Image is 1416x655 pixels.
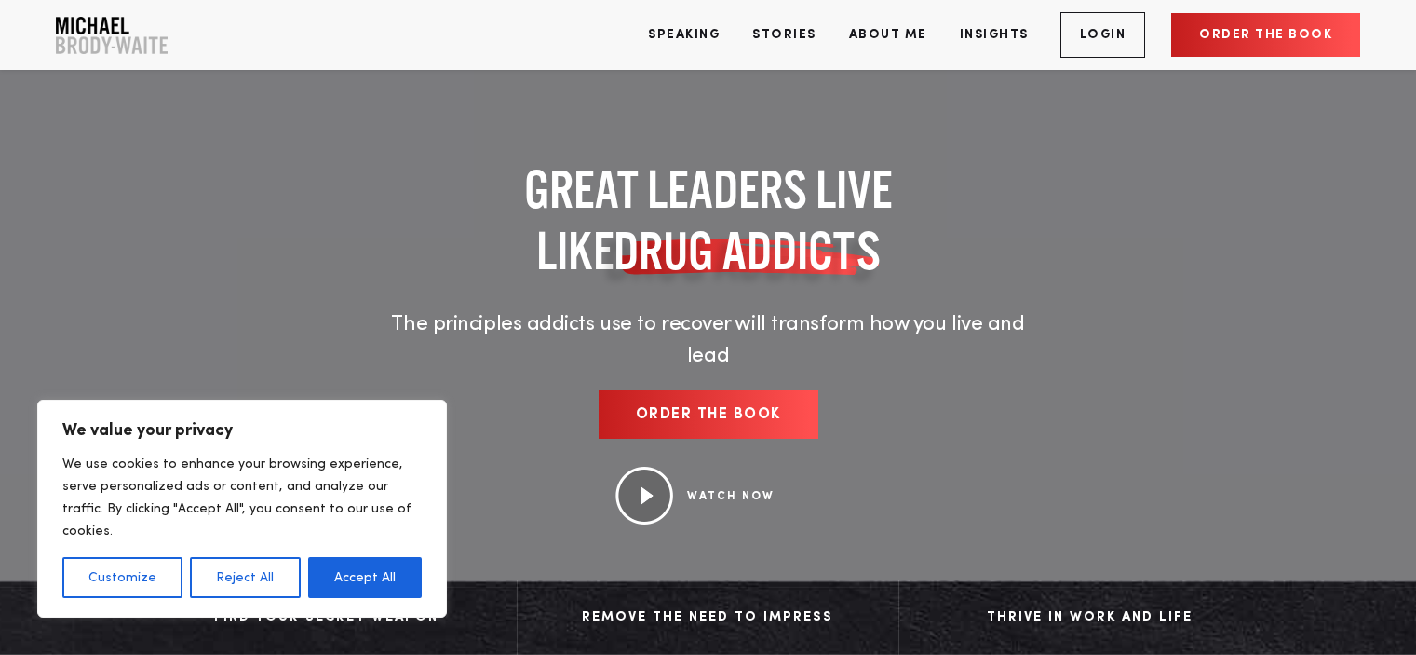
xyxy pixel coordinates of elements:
[536,604,880,632] div: Remove The Need to Impress
[62,419,422,442] p: We value your privacy
[918,604,1262,632] div: Thrive in Work and Life
[391,314,1024,366] span: The principles addicts use to recover will transform how you live and lead
[62,453,422,542] p: We use cookies to enhance your browsing experience, serve personalized ads or content, and analyz...
[1171,13,1360,57] a: Order the book
[155,604,498,632] div: Find Your Secret Weapon
[308,557,422,598] button: Accept All
[599,390,818,439] a: Order the book
[687,491,775,502] a: WATCH NOW
[190,557,300,598] button: Reject All
[56,17,168,54] img: Company Logo
[614,220,881,281] span: DRUG ADDICTS
[37,400,447,618] div: We value your privacy
[378,158,1039,281] h1: GREAT LEADERS LIVE LIKE
[1060,12,1146,58] a: Login
[62,557,182,598] button: Customize
[56,17,168,54] a: Company Logo Company Logo
[636,407,781,422] span: Order the book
